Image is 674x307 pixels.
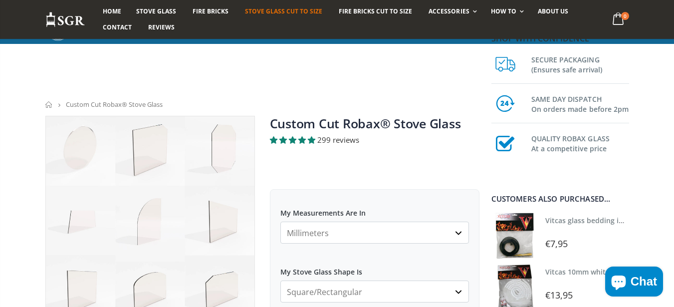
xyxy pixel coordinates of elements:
[193,7,228,15] span: Fire Bricks
[339,7,412,15] span: Fire Bricks Cut To Size
[136,7,176,15] span: Stove Glass
[483,3,529,19] a: How To
[95,3,129,19] a: Home
[545,289,573,301] span: €13,95
[538,7,568,15] span: About us
[280,200,469,218] label: My Measurements Are In
[45,11,85,28] img: Stove Glass Replacement
[491,195,629,203] div: Customers also purchased...
[531,92,629,114] h3: SAME DAY DISPATCH On orders made before 2pm
[429,7,469,15] span: Accessories
[103,7,121,15] span: Home
[545,238,568,250] span: €7,95
[185,3,236,19] a: Fire Bricks
[531,53,629,75] h3: SECURE PACKAGING (Ensures safe arrival)
[66,100,163,109] span: Custom Cut Robax® Stove Glass
[602,267,666,299] inbox-online-store-chat: Shopify online store chat
[608,10,629,29] a: 0
[270,115,461,132] a: Custom Cut Robax® Stove Glass
[421,3,481,19] a: Accessories
[270,135,317,145] span: 4.94 stars
[141,19,182,35] a: Reviews
[45,101,53,108] a: Home
[148,23,175,31] span: Reviews
[103,23,132,31] span: Contact
[530,3,576,19] a: About us
[331,3,420,19] a: Fire Bricks Cut To Size
[245,7,322,15] span: Stove Glass Cut To Size
[237,3,330,19] a: Stove Glass Cut To Size
[280,259,469,277] label: My Stove Glass Shape Is
[129,3,184,19] a: Stove Glass
[621,12,629,20] span: 0
[317,135,359,145] span: 299 reviews
[491,213,538,259] img: Vitcas stove glass bedding in tape
[95,19,139,35] a: Contact
[491,7,516,15] span: How To
[531,132,629,154] h3: QUALITY ROBAX GLASS At a competitive price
